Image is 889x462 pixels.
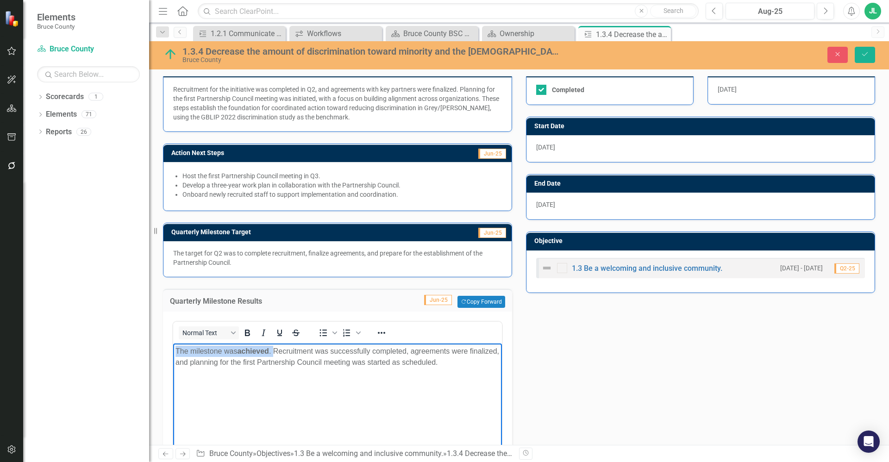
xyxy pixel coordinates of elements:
button: Aug-25 [726,3,814,19]
span: [DATE] [718,86,737,93]
small: [DATE] - [DATE] [780,264,823,273]
h3: Action Next Steps [171,150,389,156]
a: Elements [46,109,77,120]
img: ClearPoint Strategy [5,11,21,27]
small: Bruce County [37,23,75,30]
h3: Quarterly Milestone Target [171,229,418,236]
div: Bullet list [315,326,338,339]
button: Search [650,5,696,18]
button: Italic [256,326,271,339]
p: The target for Q2 was to complete recruitment, finalize agreements, and prepare for the establish... [173,249,502,267]
p: Recruitment for the initiative was completed in Q2, and agreements with key partners were finaliz... [173,85,502,122]
span: Elements [37,12,75,23]
h3: Start Date [534,123,870,130]
a: Bruce County [37,44,140,55]
div: 1.3.4 Decrease the amount of discrimination toward minority and the [DEMOGRAPHIC_DATA] community ... [596,29,669,40]
a: 1.2.1 Communicate and collaborate on life stabilization and upstream initiatives that support com... [195,28,283,39]
span: [DATE] [536,144,555,151]
span: Q2-25 [834,263,859,274]
span: Jun-25 [424,295,452,305]
a: Workflows [292,28,380,39]
div: Aug-25 [729,6,811,17]
a: Bruce County BSC Welcome Page [388,28,476,39]
h3: Objective [534,237,870,244]
div: 1.2.1 Communicate and collaborate on life stabilization and upstream initiatives that support com... [211,28,283,39]
span: Jun-25 [478,149,506,159]
button: Reveal or hide additional toolbar items [374,326,389,339]
div: Numbered list [339,326,362,339]
button: Underline [272,326,288,339]
img: On Track [163,47,178,62]
a: Reports [46,127,72,137]
input: Search ClearPoint... [198,3,699,19]
li: Host the first Partnership Council meeting in Q3. [182,171,502,181]
div: Bruce County BSC Welcome Page [403,28,476,39]
span: Search [664,7,683,14]
a: Ownership [484,28,572,39]
div: 1.3.4 Decrease the amount of discrimination toward minority and the [DEMOGRAPHIC_DATA] community ... [182,46,562,56]
span: [DATE] [536,201,555,208]
a: Scorecards [46,92,84,102]
button: JL [864,3,881,19]
div: Ownership [500,28,572,39]
div: 26 [76,128,91,136]
input: Search Below... [37,66,140,82]
button: Copy Forward [457,296,505,308]
li: Develop a three-year work plan in collaboration with the Partnership Council. [182,181,502,190]
span: Jun-25 [478,228,506,238]
li: Onboard newly recruited staff to support implementation and coordination. [182,190,502,199]
h3: Quarterly Milestone Results [170,297,348,306]
h3: End Date [534,180,870,187]
div: Workflows [307,28,380,39]
div: Bruce County [182,56,562,63]
a: Objectives [257,449,290,458]
div: 71 [81,111,96,119]
span: Normal Text [182,329,228,337]
img: Not Defined [541,262,552,274]
a: Bruce County [209,449,253,458]
button: Strikethrough [288,326,304,339]
a: 1.3 Be a welcoming and inclusive community. [294,449,443,458]
div: » » » [196,449,512,459]
button: Bold [239,326,255,339]
a: 1.3 Be a welcoming and inclusive community. [572,264,722,273]
button: Block Normal Text [179,326,239,339]
div: 1 [88,93,103,101]
div: Open Intercom Messenger [858,431,880,453]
